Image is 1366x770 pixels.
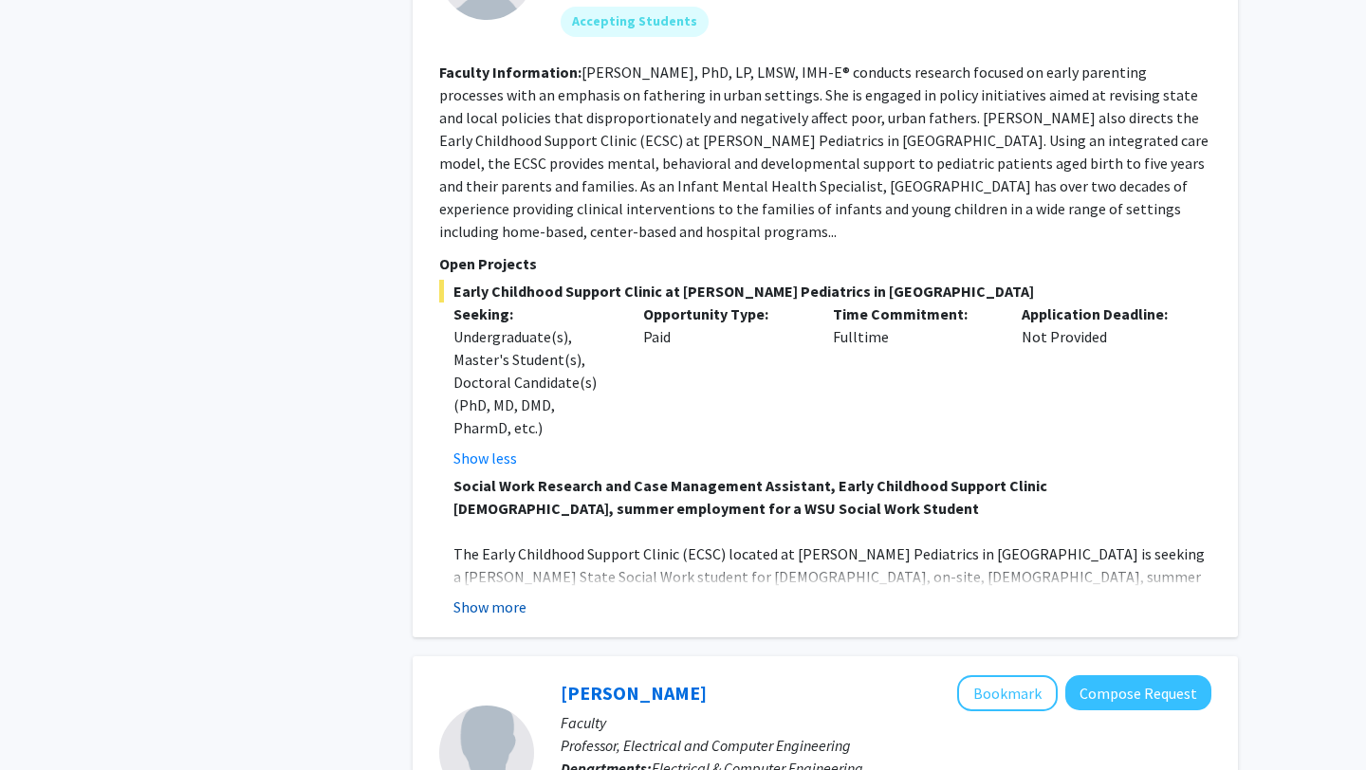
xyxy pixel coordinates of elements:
[561,734,1211,757] p: Professor, Electrical and Computer Engineering
[833,302,994,325] p: Time Commitment:
[14,685,81,756] iframe: Chat
[561,7,709,37] mat-chip: Accepting Students
[439,63,581,82] b: Faculty Information:
[819,302,1008,469] div: Fulltime
[957,675,1058,711] button: Add Harpreet Singh to Bookmarks
[1007,302,1197,469] div: Not Provided
[1022,302,1183,325] p: Application Deadline:
[439,280,1211,302] span: Early Childhood Support Clinic at [PERSON_NAME] Pediatrics in [GEOGRAPHIC_DATA]
[453,499,979,518] strong: [DEMOGRAPHIC_DATA], summer employment for a WSU Social Work Student
[561,711,1211,734] p: Faculty
[643,302,804,325] p: Opportunity Type:
[453,596,526,618] button: Show more
[453,325,615,439] div: Undergraduate(s), Master's Student(s), Doctoral Candidate(s) (PhD, MD, DMD, PharmD, etc.)
[439,63,1209,241] fg-read-more: [PERSON_NAME], PhD, LP, LMSW, IMH-E® conducts research focused on early parenting processes with ...
[453,544,1205,609] span: The Early Childhood Support Clinic (ECSC) located at [PERSON_NAME] Pediatrics in [GEOGRAPHIC_DATA...
[453,447,517,469] button: Show less
[453,476,1047,495] strong: Social Work Research and Case Management Assistant, Early Childhood Support Clinic
[1065,675,1211,710] button: Compose Request to Harpreet Singh
[453,302,615,325] p: Seeking:
[629,302,819,469] div: Paid
[439,252,1211,275] p: Open Projects
[561,681,707,705] a: [PERSON_NAME]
